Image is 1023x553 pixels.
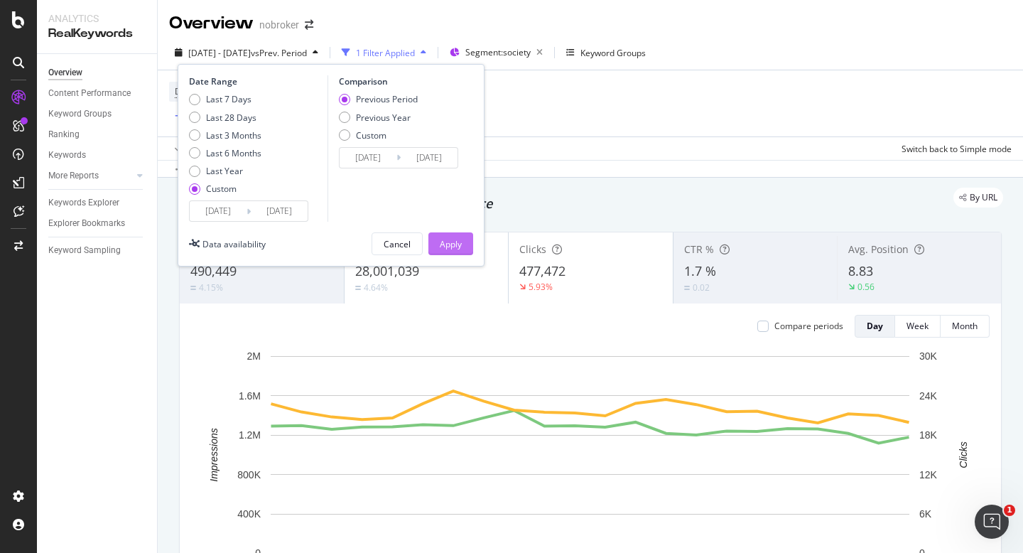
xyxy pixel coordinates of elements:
[206,165,243,177] div: Last Year
[372,232,423,255] button: Cancel
[355,262,419,279] span: 28,001,039
[189,165,261,177] div: Last Year
[48,107,147,122] a: Keyword Groups
[356,93,418,105] div: Previous Period
[48,243,147,258] a: Keyword Sampling
[305,20,313,30] div: arrow-right-arrow-left
[48,86,131,101] div: Content Performance
[848,262,873,279] span: 8.83
[199,281,223,294] div: 4.15%
[189,93,261,105] div: Last 7 Days
[339,93,418,105] div: Previous Period
[48,216,147,231] a: Explorer Bookmarks
[444,41,548,64] button: Segment:society
[355,286,361,290] img: Equal
[519,262,565,279] span: 477,472
[919,469,938,480] text: 12K
[896,137,1012,160] button: Switch back to Simple mode
[206,129,261,141] div: Last 3 Months
[189,75,324,87] div: Date Range
[970,193,997,202] span: By URL
[239,429,261,441] text: 1.2M
[857,281,875,293] div: 0.56
[952,320,978,332] div: Month
[206,112,256,124] div: Last 28 Days
[339,129,418,141] div: Custom
[356,47,415,59] div: 1 Filter Applied
[975,505,1009,539] iframe: Intercom live chat
[774,320,843,332] div: Compare periods
[867,320,883,332] div: Day
[48,65,82,80] div: Overview
[48,86,147,101] a: Content Performance
[237,469,261,480] text: 800K
[895,315,941,338] button: Week
[48,216,125,231] div: Explorer Bookmarks
[958,441,969,468] text: Clicks
[356,129,386,141] div: Custom
[855,315,895,338] button: Day
[247,350,261,362] text: 2M
[48,168,133,183] a: More Reports
[364,281,388,294] div: 4.64%
[189,129,261,141] div: Last 3 Months
[953,188,1003,208] div: legacy label
[919,390,938,402] text: 24K
[48,65,147,80] a: Overview
[190,262,237,279] span: 490,449
[580,47,646,59] div: Keyword Groups
[48,127,80,142] div: Ranking
[190,201,247,221] input: Start Date
[189,112,261,124] div: Last 28 Days
[48,26,146,42] div: RealKeywords
[48,148,147,163] a: Keywords
[340,148,396,168] input: Start Date
[190,286,196,290] img: Equal
[48,195,119,210] div: Keywords Explorer
[251,47,307,59] span: vs Prev. Period
[237,508,261,520] text: 400K
[251,201,308,221] input: End Date
[684,262,716,279] span: 1.7 %
[941,315,990,338] button: Month
[169,11,254,36] div: Overview
[48,148,86,163] div: Keywords
[169,108,226,125] button: Add Filter
[906,320,929,332] div: Week
[440,238,462,250] div: Apply
[202,238,266,250] div: Data availability
[902,143,1012,155] div: Switch back to Simple mode
[529,281,553,293] div: 5.93%
[339,112,418,124] div: Previous Year
[519,242,546,256] span: Clicks
[48,195,147,210] a: Keywords Explorer
[48,168,99,183] div: More Reports
[48,127,147,142] a: Ranking
[48,107,112,122] div: Keyword Groups
[48,243,121,258] div: Keyword Sampling
[336,41,432,64] button: 1 Filter Applied
[384,238,411,250] div: Cancel
[189,183,261,195] div: Custom
[465,46,531,58] span: Segment: society
[919,350,938,362] text: 30K
[1004,505,1015,516] span: 1
[339,75,462,87] div: Comparison
[919,429,938,441] text: 18K
[189,147,261,159] div: Last 6 Months
[259,18,299,32] div: nobroker
[919,508,932,520] text: 6K
[561,41,651,64] button: Keyword Groups
[175,85,202,97] span: Device
[169,41,324,64] button: [DATE] - [DATE]vsPrev. Period
[206,147,261,159] div: Last 6 Months
[169,137,210,160] button: Apply
[684,242,714,256] span: CTR %
[188,47,251,59] span: [DATE] - [DATE]
[428,232,473,255] button: Apply
[206,183,237,195] div: Custom
[206,93,251,105] div: Last 7 Days
[684,286,690,290] img: Equal
[356,112,411,124] div: Previous Year
[239,390,261,402] text: 1.6M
